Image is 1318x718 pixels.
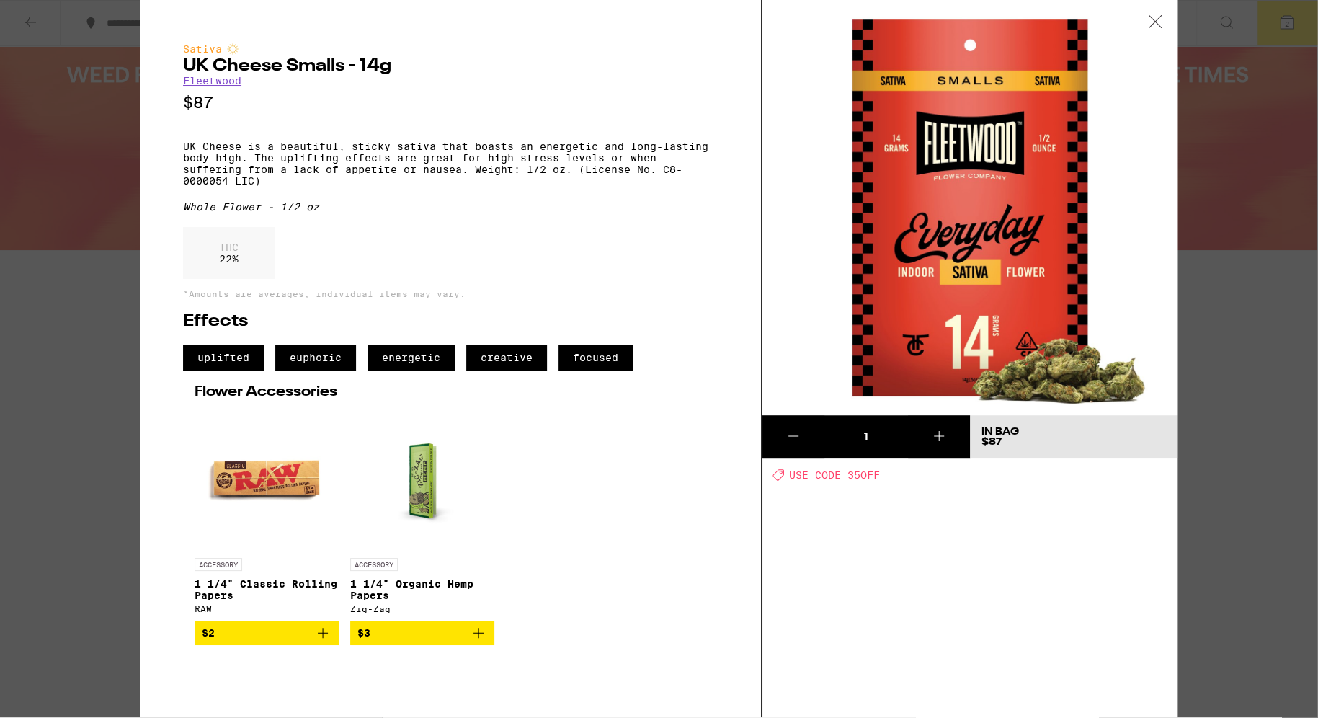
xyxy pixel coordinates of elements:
button: Add to bag [195,621,339,645]
span: creative [466,345,547,371]
a: Open page for 1 1/4" Classic Rolling Papers from RAW [195,407,339,621]
a: Fleetwood [183,75,241,87]
button: Add to bag [350,621,494,645]
span: $2 [202,627,215,639]
p: $87 [183,94,718,112]
span: energetic [368,345,455,371]
p: ACCESSORY [350,558,398,571]
h2: Effects [183,313,718,330]
div: Whole Flower - 1/2 oz [183,201,718,213]
p: UK Cheese is a beautiful, sticky sativa that boasts an energetic and long-lasting body high. The ... [183,141,718,187]
div: 22 % [183,227,275,279]
img: RAW - 1 1/4" Classic Rolling Papers [195,407,339,551]
p: THC [219,241,239,253]
button: In Bag$87 [970,415,1177,458]
p: 1 1/4" Organic Hemp Papers [350,578,494,601]
span: $3 [357,627,370,639]
p: *Amounts are averages, individual items may vary. [183,289,718,298]
span: euphoric [275,345,356,371]
a: Open page for 1 1/4" Organic Hemp Papers from Zig-Zag [350,407,494,621]
p: 1 1/4" Classic Rolling Papers [195,578,339,601]
div: Zig-Zag [350,604,494,613]
span: $87 [981,437,1002,447]
span: USE CODE 35OFF [789,469,880,481]
div: 1 [824,430,907,444]
span: focused [558,345,633,371]
div: Sativa [183,43,718,55]
h2: UK Cheese Smalls - 14g [183,58,718,75]
img: Zig-Zag - 1 1/4" Organic Hemp Papers [350,407,494,551]
p: ACCESSORY [195,558,242,571]
h2: Flower Accessories [195,385,706,399]
div: In Bag [981,427,1019,437]
div: RAW [195,604,339,613]
span: uplifted [183,345,264,371]
img: sativaColor.svg [227,43,239,55]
